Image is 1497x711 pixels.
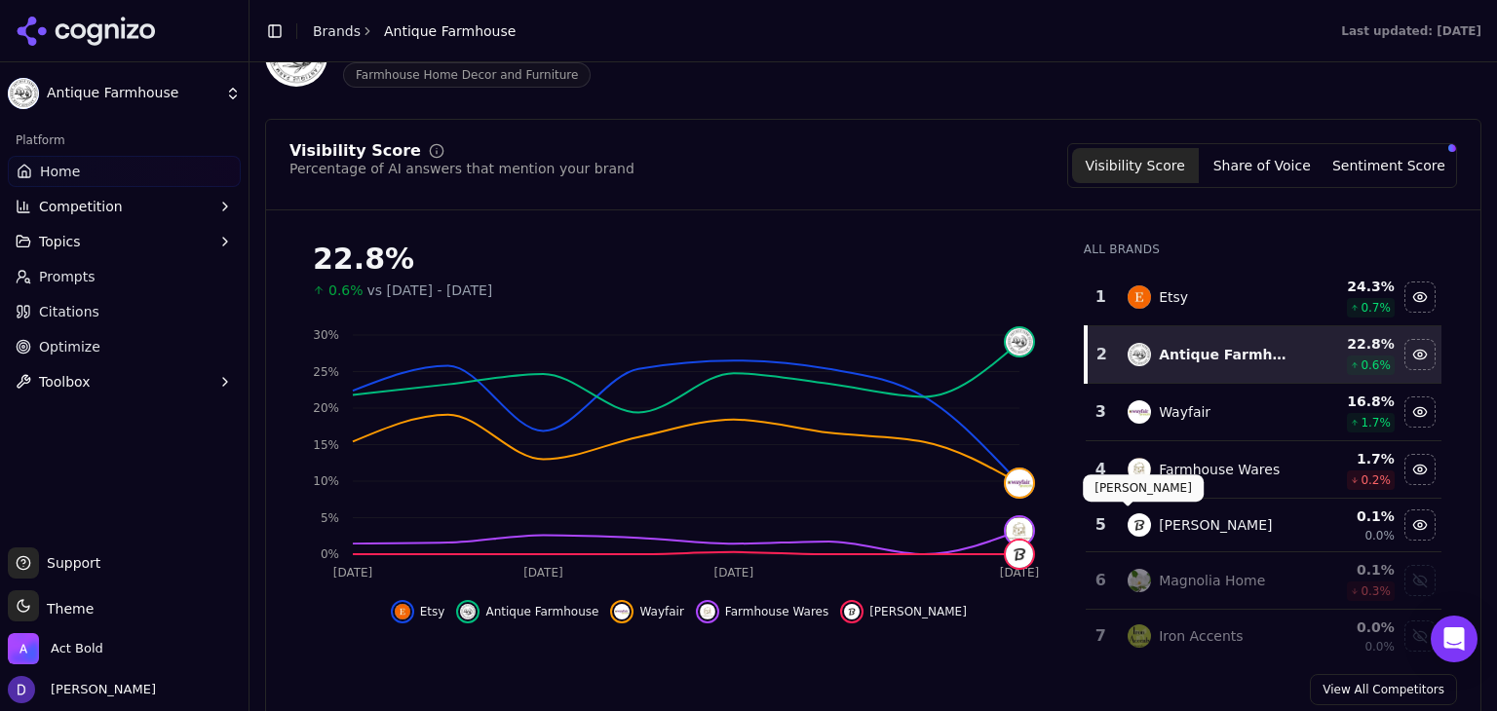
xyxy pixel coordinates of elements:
button: Hide antique farmhouse data [456,600,598,623]
img: wayfair [614,604,630,619]
div: 24.3 % [1304,277,1395,296]
tspan: [DATE] [333,566,373,580]
img: Act Bold [8,633,39,664]
span: 0.2 % [1361,472,1391,488]
div: Visibility Score [289,143,421,159]
span: 0.6% [328,281,364,300]
div: 7 [1094,624,1108,648]
tspan: 5% [321,511,339,525]
div: Etsy [1159,287,1188,307]
div: Antique Farmhouse [1159,345,1288,364]
button: Hide farmhouse wares data [696,600,828,623]
img: jossandmain [1006,541,1033,568]
div: Iron Accents [1159,626,1243,646]
span: Act Bold [51,640,103,657]
span: Antique Farmhouse [485,604,598,619]
span: vs [DATE] - [DATE] [367,281,493,300]
button: Hide antique farmhouse data [1404,339,1436,370]
a: Brands [313,23,361,39]
span: 0.0% [1364,639,1395,655]
div: 0.1 % [1304,506,1395,526]
tr: 2antique farmhouseAntique Farmhouse22.8%0.6%Hide antique farmhouse data [1086,326,1441,384]
span: Home [40,162,80,181]
button: Competition [8,191,241,222]
div: Wayfair [1159,402,1210,422]
button: Hide jossandmain data [1404,509,1436,541]
tr: 5jossandmain[PERSON_NAME]0.1%0.0%Hide jossandmain data [1086,499,1441,552]
img: farmhouse wares [700,604,715,619]
span: Antique Farmhouse [47,85,217,102]
span: Topics [39,232,81,251]
button: Hide jossandmain data [840,600,967,623]
img: etsy [1128,285,1151,309]
tr: 6magnolia homeMagnolia Home0.1%0.3%Show magnolia home data [1086,552,1441,610]
tspan: [DATE] [714,566,754,580]
img: jossandmain [844,604,860,619]
span: 0.7 % [1361,300,1391,316]
tspan: 15% [313,438,339,452]
button: Show iron accents data [1404,620,1436,652]
a: Home [8,156,241,187]
span: Toolbox [39,372,91,392]
div: 0.1 % [1304,560,1395,580]
div: [PERSON_NAME] [1159,515,1272,535]
tspan: 20% [313,401,339,415]
button: Open organization switcher [8,633,103,664]
div: 0.0 % [1304,617,1395,637]
nav: breadcrumb [313,21,516,41]
div: 4 [1094,458,1108,481]
div: Magnolia Home [1159,571,1265,590]
button: Hide etsy data [391,600,445,623]
button: Visibility Score [1072,148,1199,183]
div: Farmhouse Wares [1159,460,1280,479]
div: 22.8 % [1304,334,1395,354]
div: 6 [1094,569,1108,592]
tr: 7iron accentsIron Accents0.0%0.0%Show iron accents data [1086,610,1441,663]
span: Citations [39,302,99,321]
div: Percentage of AI answers that mention your brand [289,159,634,178]
div: 3 [1094,400,1108,424]
div: 1.7 % [1304,449,1395,468]
button: Hide etsy data [1404,281,1436,313]
img: wayfair [1006,469,1033,497]
span: Antique Farmhouse [384,21,516,41]
a: Optimize [8,331,241,362]
span: Wayfair [639,604,683,619]
tspan: 0% [321,547,339,561]
span: 0.6 % [1361,357,1391,373]
span: 0.3 % [1361,583,1391,599]
div: Open Intercom Messenger [1431,616,1478,662]
div: 1 [1094,285,1108,309]
span: Prompts [39,267,96,286]
span: Competition [39,197,123,216]
img: David White [8,676,35,703]
img: antique farmhouse [1006,328,1033,355]
a: View All Competitors [1310,674,1457,705]
span: Farmhouse Home Decor and Furniture [343,62,591,88]
tr: 4farmhouse waresFarmhouse Wares1.7%0.2%Hide farmhouse wares data [1086,441,1441,499]
img: farmhouse wares [1128,458,1151,481]
div: 22.8% [313,242,1045,277]
span: [PERSON_NAME] [869,604,967,619]
div: 2 [1095,343,1108,366]
button: Toolbox [8,366,241,397]
a: Prompts [8,261,241,292]
button: Hide wayfair data [1404,396,1436,428]
button: Share of Voice [1199,148,1325,183]
button: Hide farmhouse wares data [1404,454,1436,485]
button: Show magnolia home data [1404,565,1436,596]
img: etsy [395,604,410,619]
tspan: [DATE] [523,566,563,580]
img: antique farmhouse [1128,343,1151,366]
tspan: 25% [313,365,339,379]
span: Optimize [39,337,100,356]
span: 0.0% [1364,528,1395,543]
p: [PERSON_NAME] [1094,480,1192,496]
div: 16.8 % [1304,392,1395,411]
img: iron accents [1128,624,1151,648]
tr: 3wayfairWayfair16.8%1.7%Hide wayfair data [1086,384,1441,441]
tspan: 10% [313,474,339,488]
div: 5 [1094,513,1108,537]
img: magnolia home [1128,569,1151,592]
button: Open user button [8,676,156,703]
